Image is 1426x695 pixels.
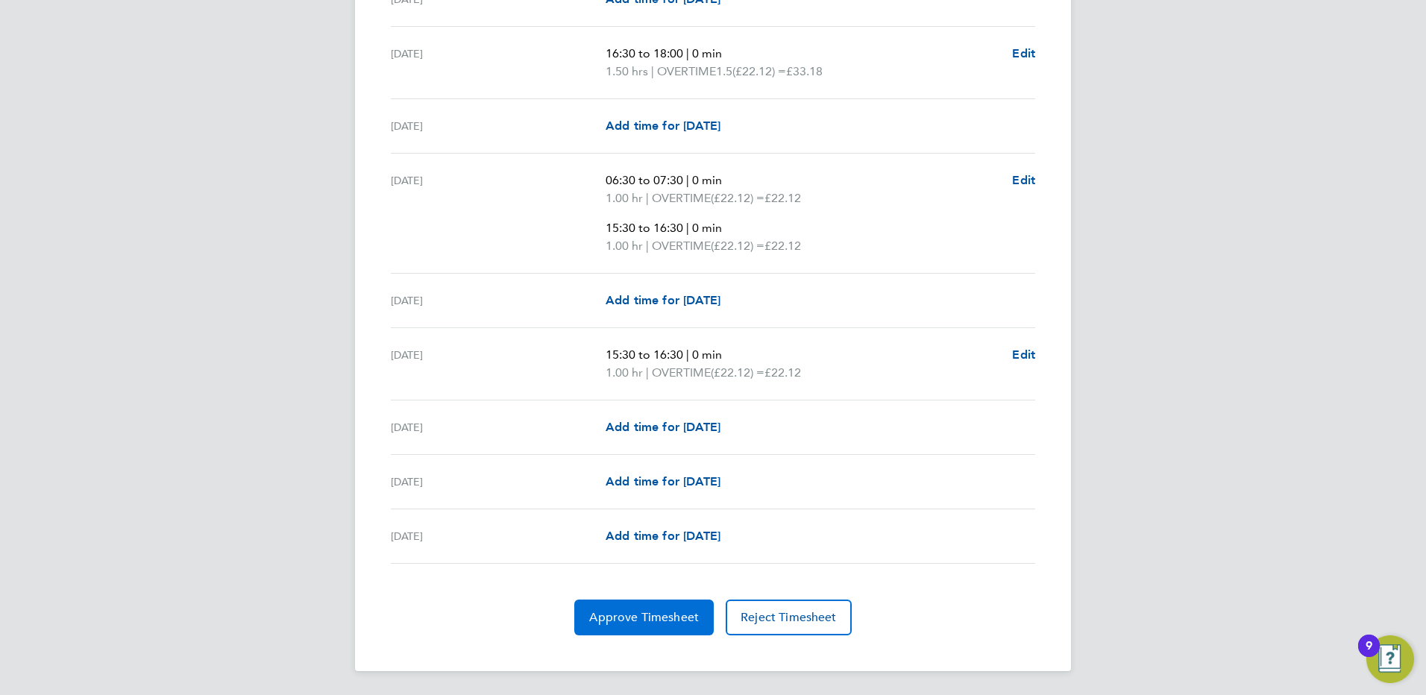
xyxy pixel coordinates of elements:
[1012,347,1035,362] span: Edit
[686,46,689,60] span: |
[606,173,683,187] span: 06:30 to 07:30
[726,600,852,635] button: Reject Timesheet
[686,347,689,362] span: |
[606,64,648,78] span: 1.50 hrs
[1366,646,1372,665] div: 9
[391,473,606,491] div: [DATE]
[692,347,722,362] span: 0 min
[606,46,683,60] span: 16:30 to 18:00
[606,473,720,491] a: Add time for [DATE]
[652,189,711,207] span: OVERTIME
[652,237,711,255] span: OVERTIME
[692,221,722,235] span: 0 min
[606,119,720,133] span: Add time for [DATE]
[692,46,722,60] span: 0 min
[1012,172,1035,189] a: Edit
[391,527,606,545] div: [DATE]
[391,117,606,135] div: [DATE]
[711,191,764,205] span: (£22.12) =
[1012,346,1035,364] a: Edit
[764,191,801,205] span: £22.12
[606,292,720,309] a: Add time for [DATE]
[652,364,711,382] span: OVERTIME
[589,610,699,625] span: Approve Timesheet
[574,600,714,635] button: Approve Timesheet
[606,221,683,235] span: 15:30 to 16:30
[646,239,649,253] span: |
[646,365,649,380] span: |
[606,529,720,543] span: Add time for [DATE]
[711,365,764,380] span: (£22.12) =
[606,347,683,362] span: 15:30 to 16:30
[764,239,801,253] span: £22.12
[606,418,720,436] a: Add time for [DATE]
[686,173,689,187] span: |
[692,173,722,187] span: 0 min
[606,239,643,253] span: 1.00 hr
[606,527,720,545] a: Add time for [DATE]
[391,172,606,255] div: [DATE]
[651,64,654,78] span: |
[606,365,643,380] span: 1.00 hr
[686,221,689,235] span: |
[606,293,720,307] span: Add time for [DATE]
[606,117,720,135] a: Add time for [DATE]
[606,191,643,205] span: 1.00 hr
[606,474,720,488] span: Add time for [DATE]
[732,64,786,78] span: (£22.12) =
[711,239,764,253] span: (£22.12) =
[741,610,837,625] span: Reject Timesheet
[1012,45,1035,63] a: Edit
[1012,46,1035,60] span: Edit
[391,418,606,436] div: [DATE]
[646,191,649,205] span: |
[764,365,801,380] span: £22.12
[657,63,732,81] span: OVERTIME1.5
[391,45,606,81] div: [DATE]
[1366,635,1414,683] button: Open Resource Center, 9 new notifications
[606,420,720,434] span: Add time for [DATE]
[391,346,606,382] div: [DATE]
[786,64,823,78] span: £33.18
[391,292,606,309] div: [DATE]
[1012,173,1035,187] span: Edit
